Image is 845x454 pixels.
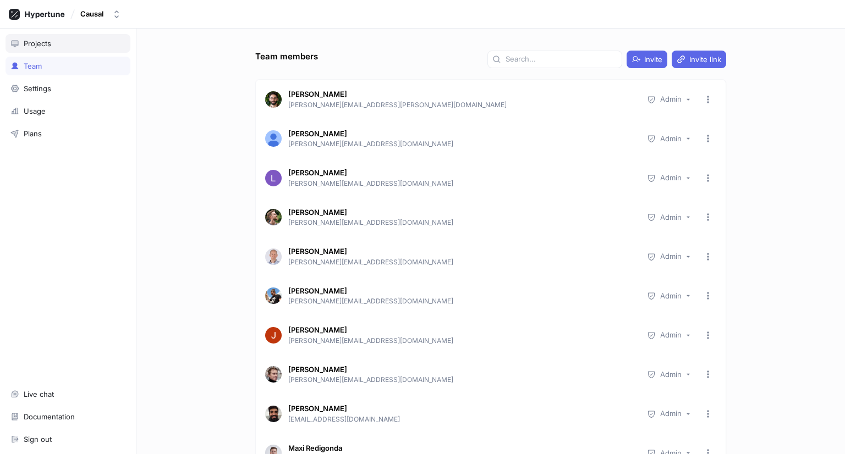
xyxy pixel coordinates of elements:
a: Documentation [6,407,130,426]
div: Admin [660,409,682,418]
div: Usage [24,107,46,115]
p: [PERSON_NAME] [288,89,347,100]
img: User [265,406,282,422]
img: User [265,91,282,108]
a: Settings [6,79,130,98]
input: Search... [506,54,617,65]
div: Admin [660,370,682,379]
button: Causal [76,5,125,23]
p: [PERSON_NAME] [288,168,347,179]
button: Admin [642,91,695,108]
div: Admin [660,134,682,143]
p: [EMAIL_ADDRESS][DOMAIN_NAME] [288,414,635,424]
div: Admin [660,330,682,340]
span: Invite [644,56,662,63]
p: [PERSON_NAME][EMAIL_ADDRESS][DOMAIN_NAME] [288,375,635,385]
p: Maxi Redigonda [288,443,342,454]
img: User [265,366,282,383]
p: [PERSON_NAME][EMAIL_ADDRESS][DOMAIN_NAME] [288,139,635,149]
button: Admin [642,366,695,383]
div: Plans [24,129,42,138]
button: Admin [642,327,695,344]
span: Invite link [689,56,721,63]
img: User [265,287,282,304]
div: Live chat [24,390,54,398]
p: [PERSON_NAME][EMAIL_ADDRESS][DOMAIN_NAME] [288,179,635,189]
img: User [265,209,282,225]
a: Team [6,57,130,75]
a: Plans [6,124,130,143]
img: User [265,130,282,147]
div: Admin [660,173,682,182]
div: Team [24,62,42,70]
div: Documentation [24,412,75,421]
div: Projects [24,39,51,48]
div: Admin [660,291,682,301]
p: [PERSON_NAME] [288,207,347,218]
p: [PERSON_NAME][EMAIL_ADDRESS][DOMAIN_NAME] [288,218,635,228]
button: Admin [642,406,695,422]
div: Sign out [24,435,52,444]
p: [PERSON_NAME][EMAIL_ADDRESS][DOMAIN_NAME] [288,296,635,306]
a: Projects [6,34,130,53]
button: Invite [627,51,667,68]
p: [PERSON_NAME] [288,364,347,375]
p: [PERSON_NAME] [288,129,347,140]
div: Admin [660,213,682,222]
button: Admin [642,130,695,147]
div: Admin [660,252,682,261]
img: User [265,170,282,186]
button: Admin [642,287,695,304]
p: [PERSON_NAME][EMAIL_ADDRESS][PERSON_NAME][DOMAIN_NAME] [288,100,635,110]
p: [PERSON_NAME] [288,403,347,414]
div: Settings [24,84,51,93]
p: [PERSON_NAME] [288,246,347,257]
button: Invite link [672,51,726,68]
p: [PERSON_NAME] [288,286,347,297]
p: [PERSON_NAME] [288,325,347,336]
p: [PERSON_NAME][EMAIL_ADDRESS][DOMAIN_NAME] [288,336,635,346]
button: Admin [642,170,695,186]
div: Admin [660,95,682,104]
button: Admin [642,209,695,225]
div: Causal [80,9,103,19]
a: Usage [6,102,130,120]
img: User [265,248,282,265]
img: User [265,327,282,344]
p: Team members [255,51,318,63]
p: [PERSON_NAME][EMAIL_ADDRESS][DOMAIN_NAME] [288,257,635,267]
button: Admin [642,248,695,265]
